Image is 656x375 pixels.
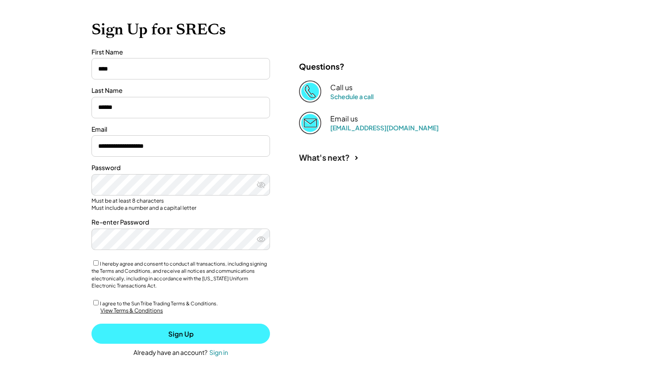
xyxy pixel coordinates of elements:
[91,48,270,57] div: First Name
[100,307,163,315] div: View Terms & Conditions
[91,218,270,227] div: Re-enter Password
[330,92,374,100] a: Schedule a call
[91,86,270,95] div: Last Name
[299,112,321,134] img: Email%202%403x.png
[91,163,270,172] div: Password
[299,152,350,162] div: What's next?
[299,61,345,71] div: Questions?
[91,197,270,211] div: Must be at least 8 characters Must include a number and a capital letter
[91,125,270,134] div: Email
[299,80,321,103] img: Phone%20copy%403x.png
[100,300,218,306] label: I agree to the Sun Tribe Trading Terms & Conditions.
[330,124,439,132] a: [EMAIL_ADDRESS][DOMAIN_NAME]
[133,348,208,357] div: Already have an account?
[330,83,353,92] div: Call us
[91,324,270,344] button: Sign Up
[91,20,565,39] h1: Sign Up for SRECs
[330,114,358,124] div: Email us
[209,348,228,356] div: Sign in
[91,261,267,289] label: I hereby agree and consent to conduct all transactions, including signing the Terms and Condition...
